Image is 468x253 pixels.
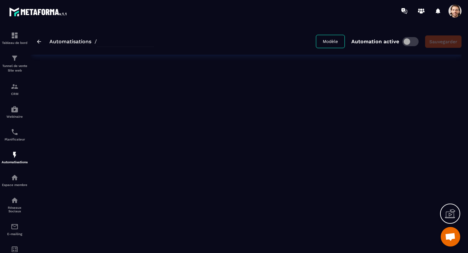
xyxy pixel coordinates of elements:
a: automationsautomationsAutomatisations [2,146,28,169]
button: Modèle [316,35,345,48]
a: automationsautomationsEspace membre [2,169,28,192]
p: Espace membre [2,183,28,187]
img: automations [11,105,19,113]
p: Automatisations [2,160,28,164]
p: Webinaire [2,115,28,118]
a: formationformationTableau de bord [2,27,28,49]
p: CRM [2,92,28,96]
a: automationsautomationsWebinaire [2,100,28,123]
a: Ouvrir le chat [441,227,460,246]
a: formationformationTunnel de vente Site web [2,49,28,78]
p: E-mailing [2,232,28,236]
img: social-network [11,196,19,204]
a: Automatisations [49,38,91,45]
img: logo [9,6,68,18]
img: formation [11,54,19,62]
p: Planificateur [2,138,28,141]
p: Réseaux Sociaux [2,206,28,213]
a: formationformationCRM [2,78,28,100]
p: Automation active [351,38,399,45]
a: emailemailE-mailing [2,218,28,241]
img: automations [11,174,19,181]
img: arrow [37,40,41,44]
p: Tunnel de vente Site web [2,64,28,73]
img: email [11,223,19,231]
p: Tableau de bord [2,41,28,45]
a: schedulerschedulerPlanificateur [2,123,28,146]
img: scheduler [11,128,19,136]
img: automations [11,151,19,159]
img: formation [11,83,19,90]
img: formation [11,32,19,39]
span: / [95,38,97,45]
a: social-networksocial-networkRéseaux Sociaux [2,192,28,218]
